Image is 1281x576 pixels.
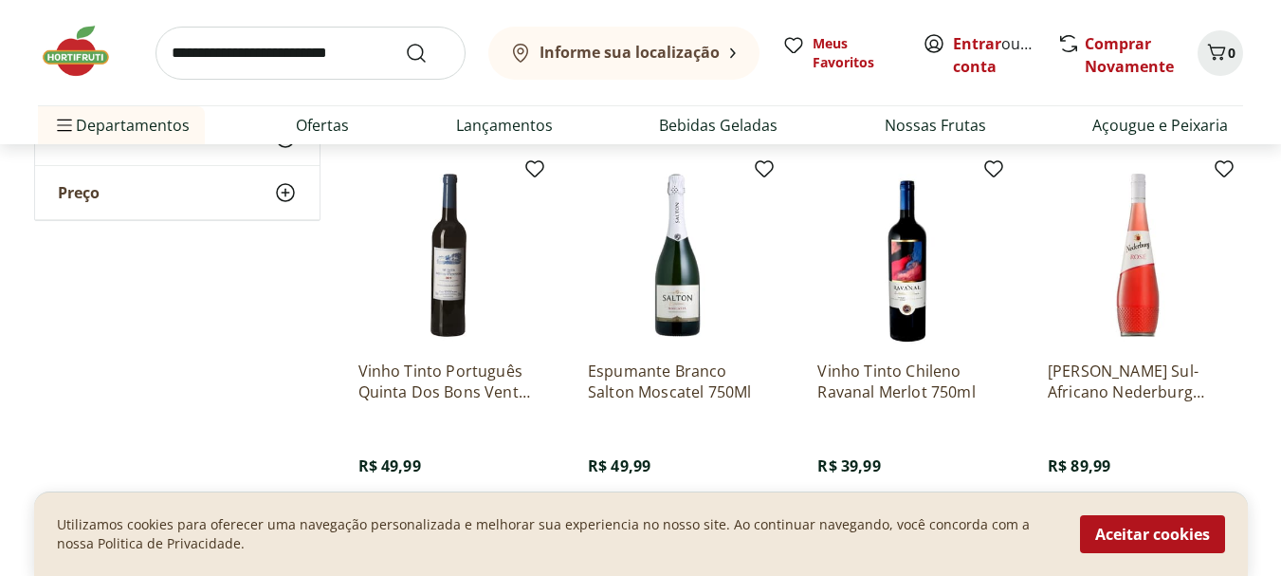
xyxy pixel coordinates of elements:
button: Aceitar cookies [1080,515,1225,553]
span: R$ 39,99 [817,455,880,476]
b: Informe sua localização [540,42,720,63]
a: Ofertas [296,114,349,137]
button: Informe sua localização [488,27,759,80]
a: Criar conta [953,33,1057,77]
a: Lançamentos [456,114,553,137]
span: R$ 49,99 [358,455,421,476]
a: Espumante Branco Salton Moscatel 750Ml [588,361,768,402]
a: Nossas Frutas [885,114,986,137]
a: Entrar [953,33,1001,54]
span: R$ 49,99 [588,455,650,476]
img: Vinho Rosé Sul-Africano Nederburg Foundation 750ml [1048,165,1228,345]
button: Preço [35,166,320,219]
a: Comprar Novamente [1085,33,1174,77]
button: Submit Search [405,42,450,65]
a: Vinho Tinto Português Quinta Dos Bons Ventos - 375Ml [358,361,539,402]
img: Vinho Tinto Chileno Ravanal Merlot 750ml [817,165,997,345]
button: Carrinho [1198,30,1243,76]
a: [PERSON_NAME] Sul-Africano Nederburg Foundation 750ml [1048,361,1228,402]
a: Meus Favoritos [782,34,900,72]
p: Utilizamos cookies para oferecer uma navegação personalizada e melhorar sua experiencia no nosso ... [57,515,1057,553]
img: Vinho Tinto Português Quinta Dos Bons Ventos - 375Ml [358,165,539,345]
input: search [156,27,466,80]
span: Departamentos [53,102,190,148]
img: Hortifruti [38,23,133,80]
span: ou [953,32,1037,78]
a: Açougue e Peixaria [1092,114,1228,137]
span: R$ 89,99 [1048,455,1110,476]
span: Meus Favoritos [813,34,900,72]
span: 0 [1228,44,1235,62]
span: Preço [58,183,100,202]
img: Espumante Branco Salton Moscatel 750Ml [588,165,768,345]
button: Menu [53,102,76,148]
a: Bebidas Geladas [659,114,778,137]
a: Vinho Tinto Chileno Ravanal Merlot 750ml [817,361,997,402]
